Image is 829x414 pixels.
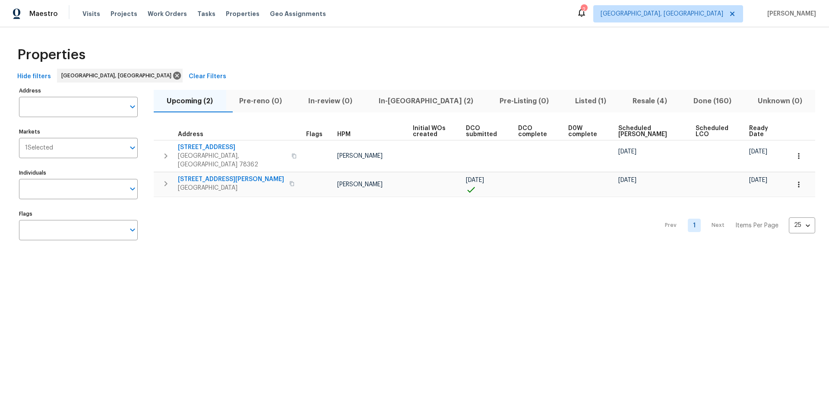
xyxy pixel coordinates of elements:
[19,211,138,217] label: Flags
[749,125,775,137] span: Ready Date
[17,51,85,59] span: Properties
[189,71,226,82] span: Clear Filters
[735,221,778,230] p: Items Per Page
[749,149,767,155] span: [DATE]
[567,95,614,107] span: Listed (1)
[764,10,816,18] span: [PERSON_NAME]
[127,224,139,236] button: Open
[618,125,681,137] span: Scheduled [PERSON_NAME]
[127,183,139,195] button: Open
[306,131,323,137] span: Flags
[178,131,203,137] span: Address
[601,10,723,18] span: [GEOGRAPHIC_DATA], [GEOGRAPHIC_DATA]
[301,95,361,107] span: In-review (0)
[17,71,51,82] span: Hide filters
[19,88,138,93] label: Address
[413,125,451,137] span: Initial WOs created
[14,69,54,85] button: Hide filters
[178,152,286,169] span: [GEOGRAPHIC_DATA], [GEOGRAPHIC_DATA] 78362
[371,95,481,107] span: In-[GEOGRAPHIC_DATA] (2)
[624,95,675,107] span: Resale (4)
[25,144,53,152] span: 1 Selected
[688,219,701,232] a: Goto page 1
[749,177,767,183] span: [DATE]
[61,71,175,80] span: [GEOGRAPHIC_DATA], [GEOGRAPHIC_DATA]
[657,202,815,249] nav: Pagination Navigation
[696,125,734,137] span: Scheduled LCO
[226,10,259,18] span: Properties
[19,170,138,175] label: Individuals
[82,10,100,18] span: Visits
[337,131,351,137] span: HPM
[789,214,815,236] div: 25
[197,11,215,17] span: Tasks
[148,10,187,18] span: Work Orders
[492,95,557,107] span: Pre-Listing (0)
[685,95,739,107] span: Done (160)
[178,143,286,152] span: [STREET_ADDRESS]
[178,175,284,184] span: [STREET_ADDRESS][PERSON_NAME]
[337,182,383,188] span: [PERSON_NAME]
[466,125,503,137] span: DCO submitted
[178,184,284,192] span: [GEOGRAPHIC_DATA]
[270,10,326,18] span: Geo Assignments
[127,142,139,154] button: Open
[57,69,183,83] div: [GEOGRAPHIC_DATA], [GEOGRAPHIC_DATA]
[518,125,554,137] span: DCO complete
[29,10,58,18] span: Maestro
[19,129,138,134] label: Markets
[185,69,230,85] button: Clear Filters
[231,95,290,107] span: Pre-reno (0)
[337,153,383,159] span: [PERSON_NAME]
[618,177,636,183] span: [DATE]
[568,125,604,137] span: D0W complete
[750,95,810,107] span: Unknown (0)
[466,177,484,183] span: [DATE]
[581,5,587,14] div: 2
[111,10,137,18] span: Projects
[618,149,636,155] span: [DATE]
[159,95,221,107] span: Upcoming (2)
[127,101,139,113] button: Open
